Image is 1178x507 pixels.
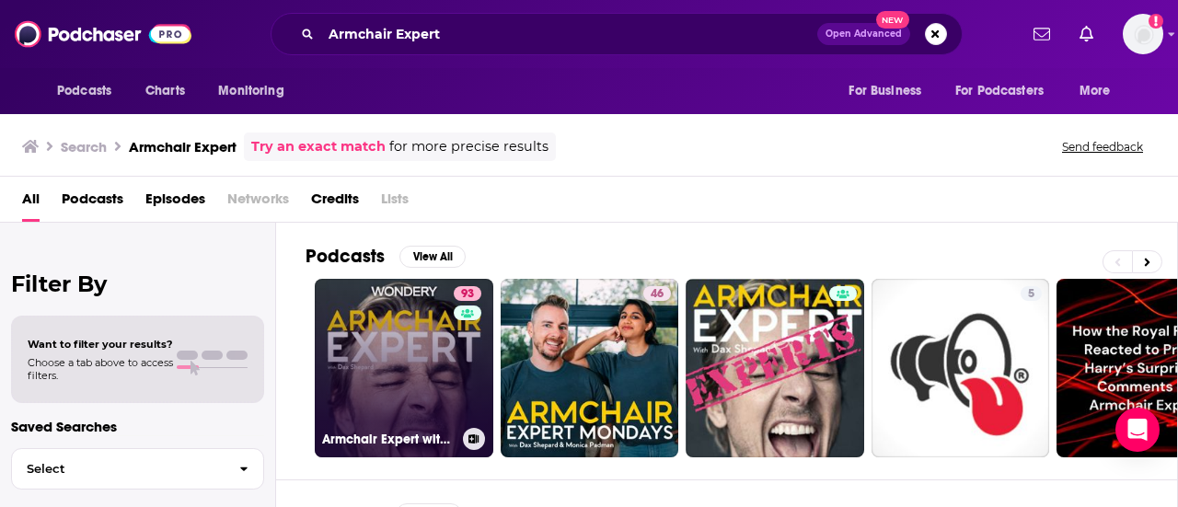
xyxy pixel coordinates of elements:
span: Networks [227,184,289,222]
a: 5 [1021,286,1042,301]
span: 93 [461,285,474,304]
a: 5 [872,279,1050,457]
span: 46 [651,285,664,304]
button: open menu [1067,74,1134,109]
div: Search podcasts, credits, & more... [271,13,963,55]
img: Podchaser - Follow, Share and Rate Podcasts [15,17,191,52]
span: For Business [849,78,921,104]
button: Show profile menu [1123,14,1163,54]
button: Select [11,448,264,490]
span: Want to filter your results? [28,338,173,351]
span: Monitoring [218,78,283,104]
h3: Armchair Expert with [PERSON_NAME] [322,432,456,447]
a: Show notifications dropdown [1072,18,1101,50]
div: Open Intercom Messenger [1115,408,1160,452]
p: Saved Searches [11,418,264,435]
button: View All [399,246,466,268]
a: PodcastsView All [306,245,466,268]
button: Open AdvancedNew [817,23,910,45]
h2: Podcasts [306,245,385,268]
h3: Armchair Expert [129,138,237,156]
button: Send feedback [1057,139,1149,155]
a: Credits [311,184,359,222]
span: Charts [145,78,185,104]
span: for more precise results [389,136,549,157]
a: Charts [133,74,196,109]
span: Choose a tab above to access filters. [28,356,173,382]
a: 93Armchair Expert with [PERSON_NAME] [315,279,493,457]
img: User Profile [1123,14,1163,54]
a: Podcasts [62,184,123,222]
span: For Podcasters [955,78,1044,104]
a: 46 [501,279,679,457]
a: Try an exact match [251,136,386,157]
span: New [876,11,909,29]
span: Podcasts [57,78,111,104]
button: open menu [44,74,135,109]
span: 5 [1028,285,1034,304]
a: Show notifications dropdown [1026,18,1057,50]
input: Search podcasts, credits, & more... [321,19,817,49]
h3: Search [61,138,107,156]
a: 93 [454,286,481,301]
a: Episodes [145,184,205,222]
span: Logged in as calellac [1123,14,1163,54]
button: open menu [836,74,944,109]
h2: Filter By [11,271,264,297]
span: Open Advanced [826,29,902,39]
a: 46 [643,286,671,301]
span: Lists [381,184,409,222]
button: open menu [205,74,307,109]
span: More [1080,78,1111,104]
button: open menu [943,74,1070,109]
span: Select [12,463,225,475]
svg: Add a profile image [1149,14,1163,29]
a: All [22,184,40,222]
